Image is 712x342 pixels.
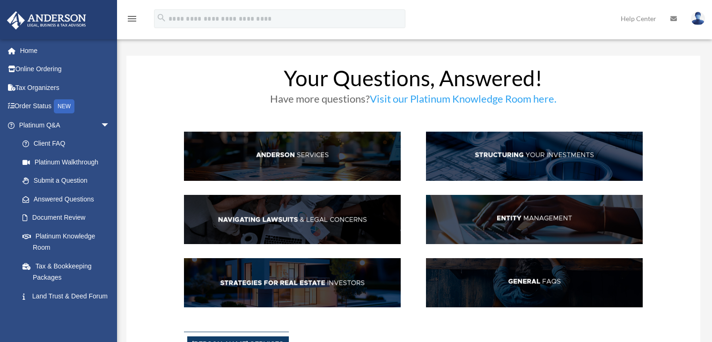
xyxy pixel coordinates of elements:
[691,12,705,25] img: User Pic
[13,227,124,257] a: Platinum Knowledge Room
[13,208,124,227] a: Document Review
[13,153,124,171] a: Platinum Walkthrough
[184,195,401,244] img: NavLaw_hdr
[13,171,124,190] a: Submit a Question
[156,13,167,23] i: search
[184,94,643,109] h3: Have more questions?
[7,97,124,116] a: Order StatusNEW
[184,132,401,181] img: AndServ_hdr
[54,99,74,113] div: NEW
[126,13,138,24] i: menu
[4,11,89,30] img: Anderson Advisors Platinum Portal
[7,78,124,97] a: Tax Organizers
[426,195,643,244] img: EntManag_hdr
[13,287,124,305] a: Land Trust & Deed Forum
[184,258,401,307] img: StratsRE_hdr
[7,116,124,134] a: Platinum Q&Aarrow_drop_down
[370,92,557,110] a: Visit our Platinum Knowledge Room here.
[101,116,119,135] span: arrow_drop_down
[426,258,643,307] img: GenFAQ_hdr
[7,41,124,60] a: Home
[13,134,119,153] a: Client FAQ
[184,67,643,94] h1: Your Questions, Answered!
[13,190,124,208] a: Answered Questions
[126,16,138,24] a: menu
[7,60,124,79] a: Online Ordering
[426,132,643,181] img: StructInv_hdr
[13,257,124,287] a: Tax & Bookkeeping Packages
[13,305,124,324] a: Portal Feedback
